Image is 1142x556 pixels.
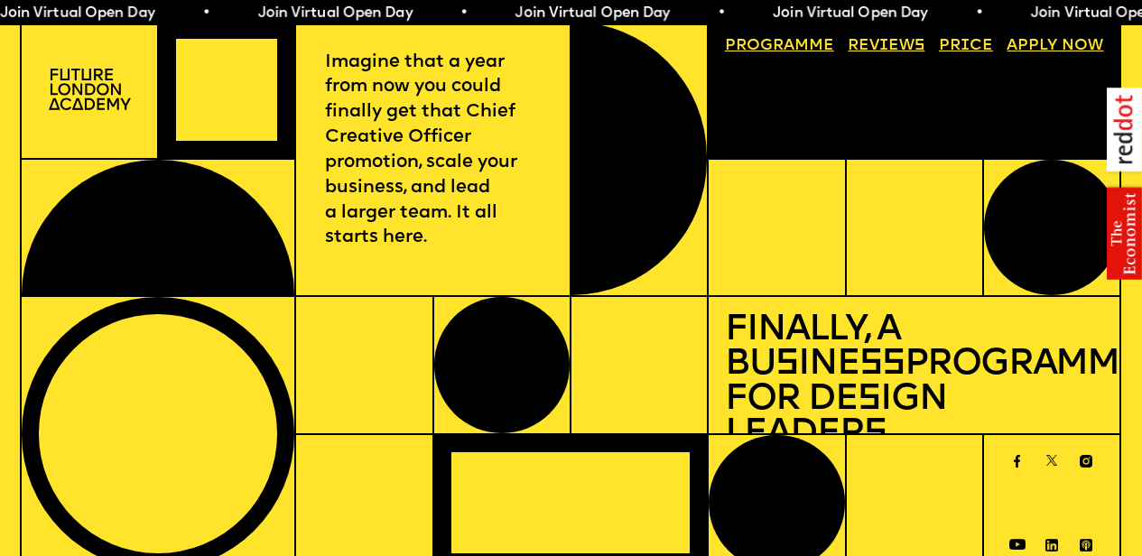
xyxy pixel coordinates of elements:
span: s [858,382,880,418]
a: Programme [717,30,842,61]
a: Price [931,30,1001,61]
span: • [717,6,725,21]
a: Reviews [840,30,933,61]
span: • [460,6,468,21]
span: ss [859,347,905,383]
a: Apply now [999,30,1112,61]
span: • [202,6,210,21]
span: A [1007,38,1017,53]
span: a [784,38,794,53]
span: s [864,416,887,452]
span: s [775,347,798,383]
h1: Finally, a Bu ine Programme for De ign Leader [725,313,1104,452]
p: Imagine that a year from now you could finally get that Chief Creative Officer promotion, scale y... [325,51,541,252]
span: • [975,6,983,21]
